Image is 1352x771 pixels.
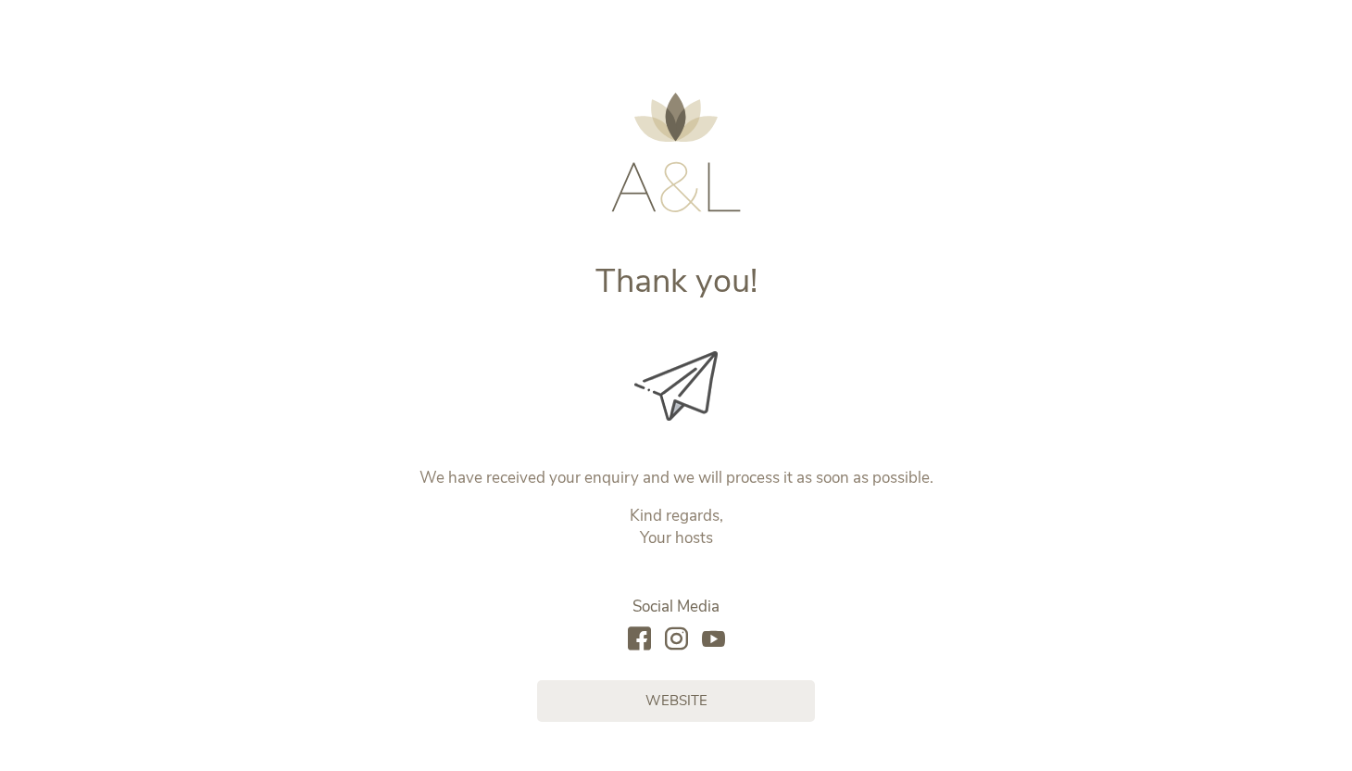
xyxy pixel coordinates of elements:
span: Social Media [632,596,720,617]
p: Kind regards, Your hosts [290,505,1063,550]
a: youtube [702,627,725,652]
a: Website [537,680,815,722]
span: Website [645,691,707,711]
a: facebook [628,627,651,652]
span: Thank you! [595,259,757,304]
p: We have received your enquiry and we will process it as soon as possible. [290,467,1063,489]
img: AMONTI & LUNARIS Wellnessresort [611,93,741,212]
a: instagram [665,627,688,652]
img: Thank you! [634,351,718,421]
